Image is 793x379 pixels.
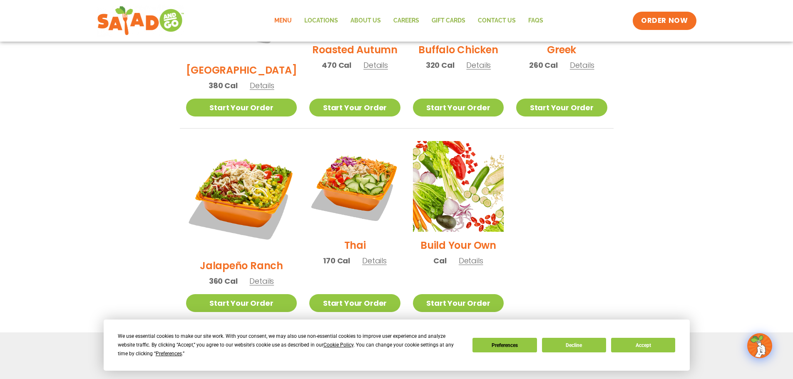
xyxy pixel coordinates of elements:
[186,99,297,116] a: Start Your Order
[268,11,298,30] a: Menu
[323,342,353,348] span: Cookie Policy
[418,42,498,57] h2: Buffalo Chicken
[413,294,504,312] a: Start Your Order
[209,275,238,287] span: 360 Cal
[298,11,344,30] a: Locations
[387,11,425,30] a: Careers
[200,258,283,273] h2: Jalapeño Ranch
[156,351,182,357] span: Preferences
[97,4,185,37] img: new-SAG-logo-768×292
[309,141,400,232] img: Product photo for Thai Salad
[522,11,549,30] a: FAQs
[633,12,696,30] a: ORDER NOW
[362,255,387,266] span: Details
[529,59,558,71] span: 260 Cal
[268,11,549,30] nav: Menu
[542,338,606,352] button: Decline
[420,238,496,253] h2: Build Your Own
[611,338,675,352] button: Accept
[186,141,297,252] img: Product photo for Jalapeño Ranch Salad
[748,334,771,357] img: wpChatIcon
[570,60,594,70] span: Details
[459,255,483,266] span: Details
[425,11,472,30] a: GIFT CARDS
[322,59,351,71] span: 470 Cal
[312,42,398,57] h2: Roasted Autumn
[186,294,297,312] a: Start Your Order
[209,80,238,91] span: 380 Cal
[118,332,462,358] div: We use essential cookies to make our site work. With your consent, we may also use non-essential ...
[309,294,400,312] a: Start Your Order
[249,276,274,286] span: Details
[323,255,350,266] span: 170 Cal
[413,99,504,116] a: Start Your Order
[344,238,366,253] h2: Thai
[426,59,455,71] span: 320 Cal
[472,11,522,30] a: Contact Us
[104,320,690,371] div: Cookie Consent Prompt
[641,16,688,26] span: ORDER NOW
[472,338,537,352] button: Preferences
[250,80,274,91] span: Details
[186,63,297,77] h2: [GEOGRAPHIC_DATA]
[309,99,400,116] a: Start Your Order
[516,99,607,116] a: Start Your Order
[413,141,504,232] img: Product photo for Build Your Own
[363,60,388,70] span: Details
[433,255,446,266] span: Cal
[344,11,387,30] a: About Us
[466,60,491,70] span: Details
[547,42,576,57] h2: Greek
